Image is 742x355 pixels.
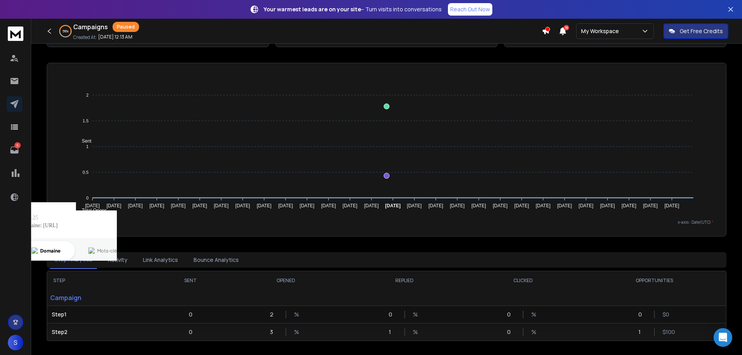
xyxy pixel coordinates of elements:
[600,203,615,208] tspan: [DATE]
[514,203,529,208] tspan: [DATE]
[83,170,88,175] tspan: 0.5
[73,22,108,32] h1: Campaigns
[113,22,139,32] div: Paused
[664,203,679,208] tspan: [DATE]
[321,203,336,208] tspan: [DATE]
[413,311,421,318] p: %
[7,142,22,158] a: 5
[464,271,583,290] th: CLICKED
[76,208,107,213] span: Total Opens
[98,34,132,40] p: [DATE] 12:13 AM
[579,203,594,208] tspan: [DATE]
[155,271,226,290] th: SENT
[86,93,88,97] tspan: 2
[389,328,397,336] p: 1
[128,203,143,208] tspan: [DATE]
[52,311,150,318] p: Step 1
[76,138,92,144] span: Sent
[643,203,658,208] tspan: [DATE]
[413,328,421,336] p: %
[189,251,243,268] button: Bounce Analytics
[278,203,293,208] tspan: [DATE]
[680,27,723,35] p: Get Free Credits
[448,3,492,16] a: Reach Out Now
[138,251,183,268] button: Link Analytics
[8,335,23,350] button: S
[557,203,572,208] tspan: [DATE]
[294,328,302,336] p: %
[73,34,97,41] p: Created At:
[22,12,38,19] div: v 4.0.25
[389,311,397,318] p: 0
[343,203,358,208] tspan: [DATE]
[714,328,732,347] div: Open Intercom Messenger
[60,219,714,225] p: x-axis : Date(UTC)
[257,203,271,208] tspan: [DATE]
[663,311,670,318] p: $ 0
[531,311,539,318] p: %
[407,203,422,208] tspan: [DATE]
[450,203,465,208] tspan: [DATE]
[300,203,314,208] tspan: [DATE]
[86,144,88,149] tspan: 1
[86,196,88,200] tspan: 0
[622,203,636,208] tspan: [DATE]
[150,203,164,208] tspan: [DATE]
[83,118,88,123] tspan: 1.5
[62,29,69,34] p: 59 %
[294,311,302,318] p: %
[47,290,155,306] p: Campaign
[385,203,401,208] tspan: [DATE]
[581,27,622,35] p: My Workspace
[507,311,515,318] p: 0
[663,23,728,39] button: Get Free Credits
[270,311,278,318] p: 2
[450,5,490,13] p: Reach Out Now
[235,203,250,208] tspan: [DATE]
[638,328,646,336] p: 1
[192,203,207,208] tspan: [DATE]
[345,271,464,290] th: REPLIED
[663,328,670,336] p: $ 100
[536,203,550,208] tspan: [DATE]
[270,328,278,336] p: 3
[40,46,60,51] div: Domaine
[364,203,379,208] tspan: [DATE]
[47,271,155,290] th: STEP
[428,203,443,208] tspan: [DATE]
[507,328,515,336] p: 0
[14,142,21,148] p: 5
[264,5,361,13] strong: Your warmest leads are on your site
[171,203,186,208] tspan: [DATE]
[564,25,569,30] span: 16
[583,271,726,290] th: OPPORTUNITIES
[12,20,19,26] img: website_grey.svg
[638,311,646,318] p: 0
[20,20,58,26] div: Domaine: [URL]
[264,5,442,13] p: – Turn visits into conversations
[471,203,486,208] tspan: [DATE]
[52,328,150,336] p: Step 2
[189,328,192,336] p: 0
[103,251,132,268] button: Activity
[88,45,95,51] img: tab_keywords_by_traffic_grey.svg
[531,328,539,336] p: %
[214,203,229,208] tspan: [DATE]
[189,311,192,318] p: 0
[97,46,119,51] div: Mots-clés
[12,12,19,19] img: logo_orange.svg
[8,26,23,41] img: logo
[32,45,38,51] img: tab_domain_overview_orange.svg
[226,271,345,290] th: OPENED
[85,203,100,208] tspan: [DATE]
[493,203,508,208] tspan: [DATE]
[106,203,121,208] tspan: [DATE]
